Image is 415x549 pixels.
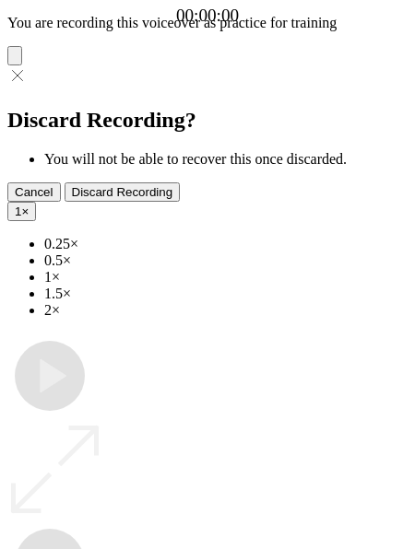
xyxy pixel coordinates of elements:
a: 00:00:00 [176,6,239,26]
button: Discard Recording [65,182,181,202]
button: Cancel [7,182,61,202]
button: 1× [7,202,36,221]
li: You will not be able to recover this once discarded. [44,151,408,168]
li: 1.5× [44,286,408,302]
li: 1× [44,269,408,286]
li: 0.5× [44,252,408,269]
li: 2× [44,302,408,319]
li: 0.25× [44,236,408,252]
p: You are recording this voiceover as practice for training [7,15,408,31]
h2: Discard Recording? [7,108,408,133]
span: 1 [15,204,21,218]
